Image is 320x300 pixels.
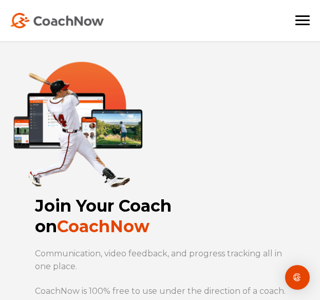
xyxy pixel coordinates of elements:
span: CoachNow [57,216,149,236]
p: Communication, video feedback, and progress tracking all in one place. [35,247,286,273]
h1: Join Your Coach on [35,196,286,237]
div: Open Intercom Messenger [285,265,310,290]
img: CoachNow Logo [10,13,104,28]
